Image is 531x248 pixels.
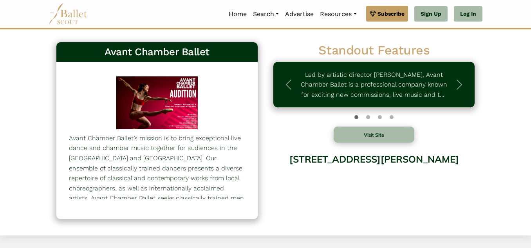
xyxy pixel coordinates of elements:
button: Slide 2 [378,111,382,123]
button: Visit Site [334,127,414,143]
p: Led by artistic director [PERSON_NAME], Avant Chamber Ballet is a professional company known for ... [301,70,447,100]
a: Log In [454,6,482,22]
button: Slide 0 [354,111,358,123]
button: Slide 1 [366,111,370,123]
a: Resources [317,6,359,22]
span: Subscribe [377,9,405,18]
div: [STREET_ADDRESS][PERSON_NAME] [273,148,475,211]
h2: Standout Features [273,42,475,59]
p: Avant Chamber Ballet’s mission is to bring exceptional live dance and chamber music together for ... [69,133,245,234]
a: Home [226,6,250,22]
button: Slide 3 [390,111,394,123]
a: Sign Up [414,6,448,22]
a: Advertise [282,6,317,22]
h3: Avant Chamber Ballet [63,45,251,59]
a: Subscribe [366,6,408,22]
a: Search [250,6,282,22]
img: gem.svg [370,9,376,18]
